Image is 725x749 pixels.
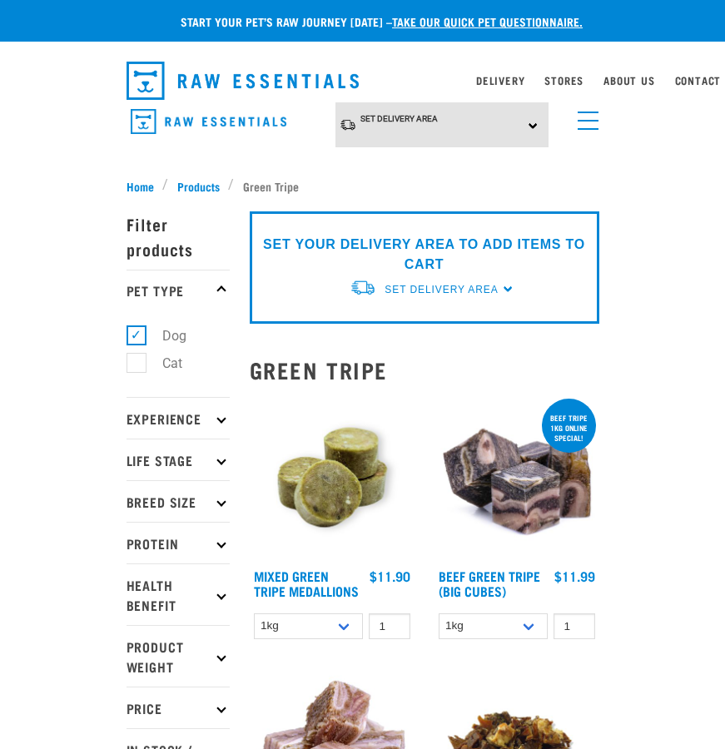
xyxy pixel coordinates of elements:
[168,177,228,195] a: Products
[435,395,599,560] img: 1044 Green Tripe Beef
[370,568,410,583] div: $11.90
[369,613,410,639] input: 1
[340,118,356,131] img: van-moving.png
[127,62,360,100] img: Raw Essentials Logo
[603,77,654,83] a: About Us
[392,18,583,24] a: take our quick pet questionnaire.
[360,114,438,123] span: Set Delivery Area
[131,109,286,135] img: Raw Essentials Logo
[127,480,230,522] p: Breed Size
[250,395,415,560] img: Mixed Green Tripe
[127,687,230,728] p: Price
[127,397,230,439] p: Experience
[127,625,230,687] p: Product Weight
[350,279,376,296] img: van-moving.png
[127,203,230,270] p: Filter products
[569,102,599,131] a: menu
[127,439,230,480] p: Life Stage
[127,270,230,311] p: Pet Type
[127,177,599,195] nav: breadcrumbs
[127,563,230,625] p: Health Benefit
[136,353,189,374] label: Cat
[177,177,220,195] span: Products
[554,613,595,639] input: 1
[127,177,163,195] a: Home
[136,325,193,346] label: Dog
[385,284,498,295] span: Set Delivery Area
[262,235,587,275] p: SET YOUR DELIVERY AREA TO ADD ITEMS TO CART
[675,77,722,83] a: Contact
[542,405,596,450] div: Beef tripe 1kg online special!
[127,522,230,563] p: Protein
[544,77,583,83] a: Stores
[113,55,613,107] nav: dropdown navigation
[439,572,540,594] a: Beef Green Tripe (Big Cubes)
[254,572,359,594] a: Mixed Green Tripe Medallions
[250,357,599,383] h2: Green Tripe
[476,77,524,83] a: Delivery
[127,177,154,195] span: Home
[554,568,595,583] div: $11.99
